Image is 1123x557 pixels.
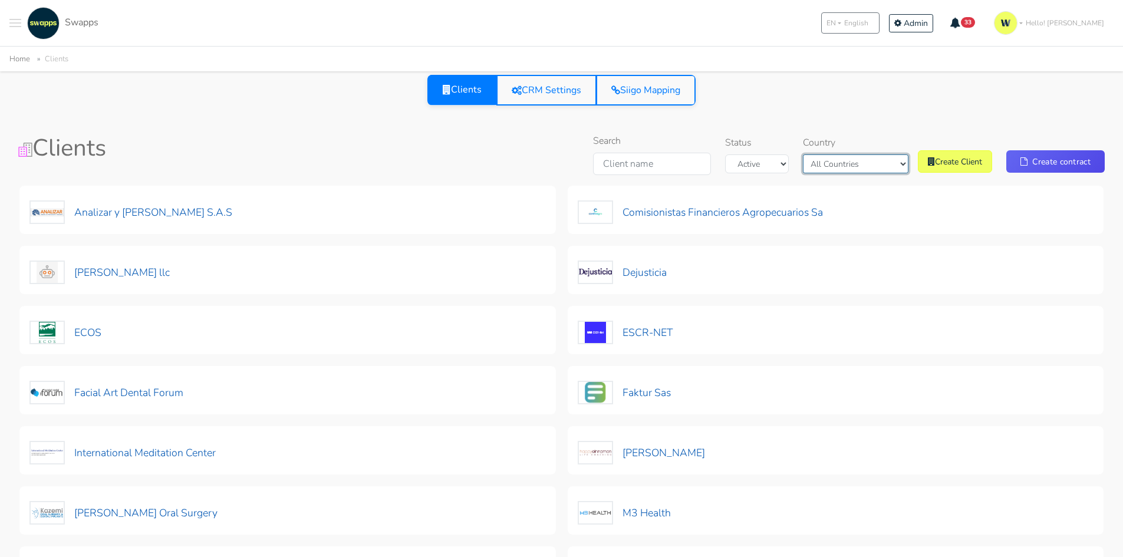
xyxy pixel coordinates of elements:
[593,134,621,148] label: Search
[577,200,824,225] button: Comisionistas Financieros Agropecuarios Sa
[961,17,976,28] span: 33
[889,14,933,32] a: Admin
[29,440,216,465] button: International Meditation Center
[1006,150,1105,173] a: Create contract
[803,136,835,150] label: Country
[578,261,613,284] img: Dejusticia
[18,143,32,157] img: Clients Icon
[577,320,673,345] button: ESCR-NET
[29,320,102,345] button: ECOS
[577,440,706,465] button: [PERSON_NAME]
[29,380,184,405] button: Facial Art Dental Forum
[578,441,613,464] img: Kathy Jalali
[18,134,368,162] h1: Clients
[65,16,98,29] span: Swapps
[427,75,696,106] div: View selector
[9,54,30,64] a: Home
[32,52,68,66] li: Clients
[943,13,983,33] button: 33
[29,200,233,225] button: Analizar y [PERSON_NAME] S.A.S
[725,136,752,150] label: Status
[989,6,1114,39] a: Hello! [PERSON_NAME]
[593,153,711,175] input: Client name
[578,321,613,344] img: ESCR-NET
[1026,18,1104,28] span: Hello! [PERSON_NAME]
[918,150,992,173] a: Create Client
[29,381,65,404] img: Facial Art Dental Forum
[29,441,65,464] img: International Meditation Center
[29,261,65,284] img: Craig Storti llc
[577,260,667,285] button: Dejusticia
[578,381,613,404] img: Faktur Sas
[29,501,65,525] img: Kazemi Oral Surgery
[904,18,928,29] span: Admin
[24,7,98,39] a: Swapps
[577,500,671,525] button: M3 Health
[29,260,170,285] button: [PERSON_NAME] llc
[844,18,868,28] span: English
[29,321,65,344] img: ECOS
[994,11,1017,35] img: isotipo-3-3e143c57.png
[596,75,696,106] a: Siigo Mapping
[29,200,65,224] img: Analizar y Lombana S.A.S
[29,500,218,525] button: [PERSON_NAME] Oral Surgery
[496,75,597,106] a: CRM Settings
[27,7,60,39] img: swapps-linkedin-v2.jpg
[821,12,880,34] button: ENEnglish
[578,200,613,224] img: Comisionistas Financieros Agropecuarios Sa
[427,74,497,105] a: Clients
[577,380,671,405] button: Faktur Sas
[578,501,613,525] img: M3 Health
